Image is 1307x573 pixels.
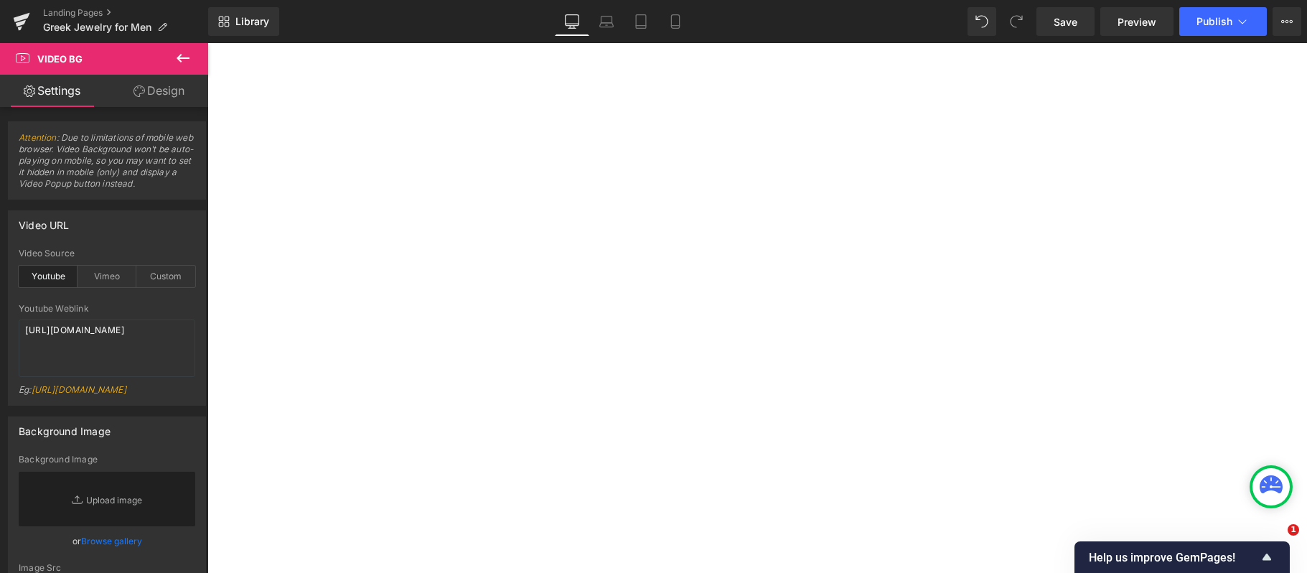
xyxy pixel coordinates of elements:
span: Publish [1196,16,1232,27]
span: Save [1054,14,1077,29]
a: Landing Pages [43,7,208,19]
button: More [1273,7,1301,36]
span: Video Bg [37,53,83,65]
button: Undo [968,7,996,36]
div: Eg: [19,384,195,405]
a: [URL][DOMAIN_NAME] [32,384,126,395]
span: : Due to limitations of mobile web browser. Video Background won't be auto-playing on mobile, so ... [19,132,195,199]
a: Mobile [658,7,693,36]
span: Library [235,15,269,28]
div: Video URL [19,211,70,231]
a: Tablet [624,7,658,36]
span: Preview [1118,14,1156,29]
iframe: Intercom live chat [1258,524,1293,559]
div: Video Source [19,248,195,258]
span: Help us improve GemPages! [1089,551,1258,564]
a: Attention [19,132,57,143]
div: Youtube [19,266,78,287]
a: Browse gallery [81,528,142,554]
div: Background Image [19,455,195,465]
div: or [19,534,195,549]
div: Vimeo [78,266,136,287]
div: Youtube Weblink [19,304,195,314]
a: Design [107,75,211,107]
a: Preview [1100,7,1174,36]
a: New Library [208,7,279,36]
div: Background Image [19,417,111,437]
a: Desktop [555,7,589,36]
span: 1 [1288,524,1299,536]
span: Greek Jewelry for Men [43,22,151,33]
button: Publish [1179,7,1267,36]
div: Image Src [19,563,195,573]
div: Custom [136,266,195,287]
button: Show survey - Help us improve GemPages! [1089,549,1275,566]
a: Laptop [589,7,624,36]
button: Redo [1002,7,1031,36]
